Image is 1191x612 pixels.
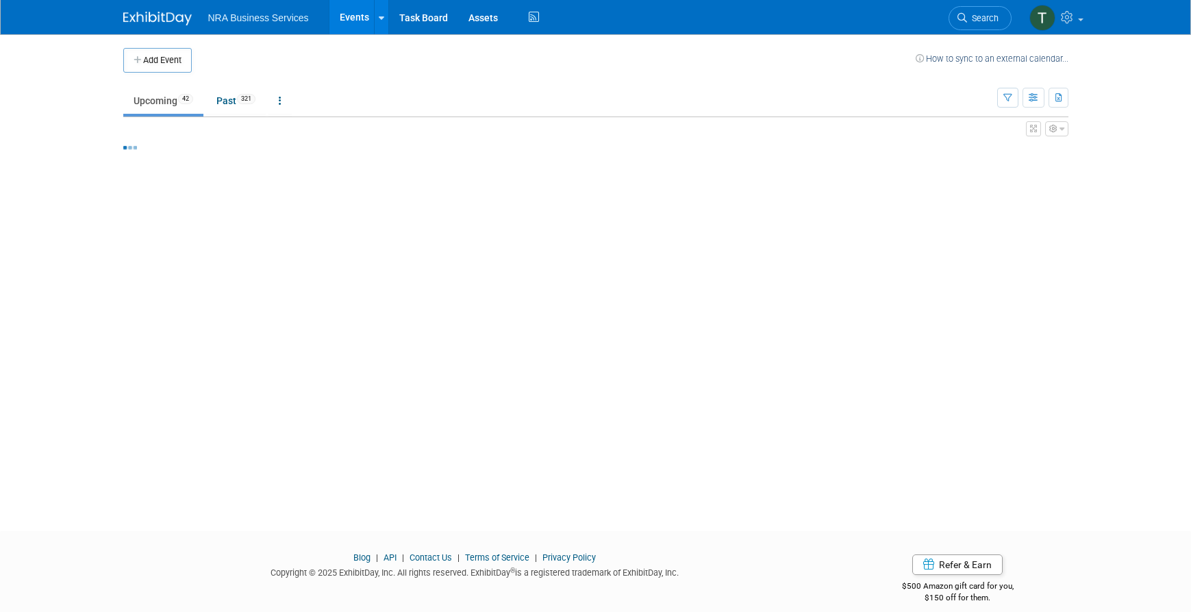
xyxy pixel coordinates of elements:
div: Copyright © 2025 ExhibitDay, Inc. All rights reserved. ExhibitDay is a registered trademark of Ex... [123,563,827,579]
span: 321 [237,94,255,104]
a: API [384,552,397,563]
img: Terry Gamal ElDin [1029,5,1055,31]
a: Past321 [206,88,266,114]
img: ExhibitDay [123,12,192,25]
a: Privacy Policy [542,552,596,563]
span: NRA Business Services [208,12,309,23]
a: Terms of Service [465,552,529,563]
span: | [454,552,463,563]
div: $150 off for them. [847,592,1068,604]
sup: ® [510,567,515,574]
a: How to sync to an external calendar... [916,53,1068,64]
a: Blog [353,552,371,563]
span: | [399,552,408,563]
button: Add Event [123,48,192,73]
a: Search [949,6,1012,30]
a: Refer & Earn [912,554,1003,575]
span: | [373,552,381,563]
span: 42 [178,94,193,104]
a: Contact Us [410,552,452,563]
div: $500 Amazon gift card for you, [847,572,1068,603]
span: Search [967,13,999,23]
img: loading... [123,146,137,149]
span: | [531,552,540,563]
a: Upcoming42 [123,88,203,114]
